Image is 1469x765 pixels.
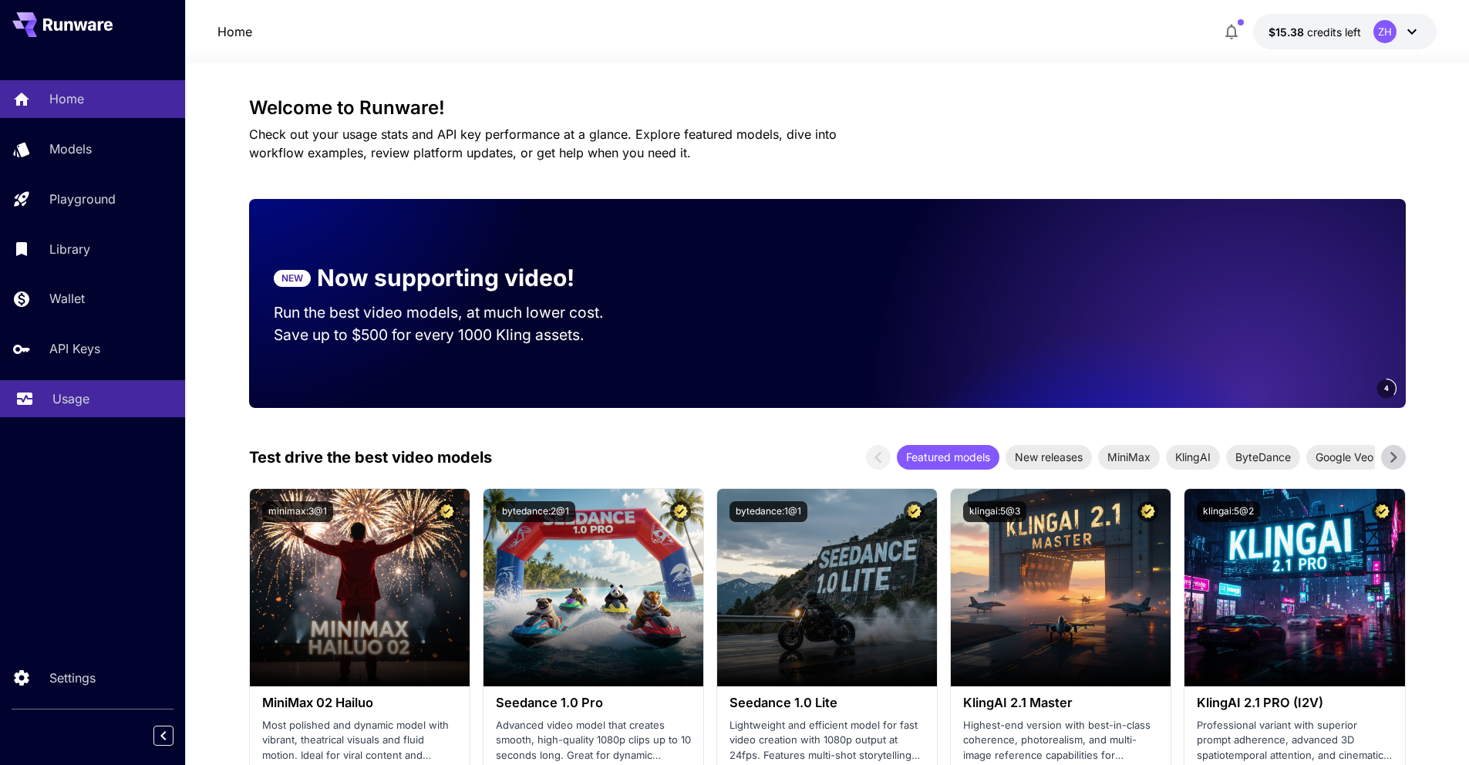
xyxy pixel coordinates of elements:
[1006,445,1092,470] div: New releases
[49,190,116,208] p: Playground
[1006,449,1092,465] span: New releases
[262,718,457,763] p: Most polished and dynamic model with vibrant, theatrical visuals and fluid motion. Ideal for vira...
[49,669,96,687] p: Settings
[49,339,100,358] p: API Keys
[1253,14,1437,49] button: $15.37922ZH
[1197,696,1392,710] h3: KlingAI 2.1 PRO (I2V)
[1166,449,1220,465] span: KlingAI
[1373,20,1397,43] div: ZH
[1307,25,1361,39] span: credits left
[483,489,703,686] img: alt
[1098,449,1160,465] span: MiniMax
[436,501,457,522] button: Certified Model – Vetted for best performance and includes a commercial license.
[904,501,925,522] button: Certified Model – Vetted for best performance and includes a commercial license.
[963,501,1026,522] button: klingai:5@3
[1166,445,1220,470] div: KlingAI
[281,271,303,285] p: NEW
[262,501,333,522] button: minimax:3@1
[1306,445,1383,470] div: Google Veo
[496,501,575,522] button: bytedance:2@1
[52,389,89,408] p: Usage
[496,718,691,763] p: Advanced video model that creates smooth, high-quality 1080p clips up to 10 seconds long. Great f...
[951,489,1171,686] img: alt
[49,240,90,258] p: Library
[963,718,1158,763] p: Highest-end version with best-in-class coherence, photorealism, and multi-image reference capabil...
[49,140,92,158] p: Models
[717,489,937,686] img: alt
[1184,489,1404,686] img: alt
[897,449,999,465] span: Featured models
[165,722,185,750] div: Collapse sidebar
[1306,449,1383,465] span: Google Veo
[249,97,1406,119] h3: Welcome to Runware!
[1098,445,1160,470] div: MiniMax
[249,446,492,469] p: Test drive the best video models
[729,718,925,763] p: Lightweight and efficient model for fast video creation with 1080p output at 24fps. Features mult...
[670,501,691,522] button: Certified Model – Vetted for best performance and includes a commercial license.
[1269,24,1361,40] div: $15.37922
[49,89,84,108] p: Home
[249,126,837,160] span: Check out your usage stats and API key performance at a glance. Explore featured models, dive int...
[49,289,85,308] p: Wallet
[274,302,633,324] p: Run the best video models, at much lower cost.
[262,696,457,710] h3: MiniMax 02 Hailuo
[1384,382,1389,394] span: 4
[1197,718,1392,763] p: Professional variant with superior prompt adherence, advanced 3D spatiotemporal attention, and ci...
[1269,25,1307,39] span: $15.38
[1226,445,1300,470] div: ByteDance
[217,22,252,41] nav: breadcrumb
[496,696,691,710] h3: Seedance 1.0 Pro
[963,696,1158,710] h3: KlingAI 2.1 Master
[1137,501,1158,522] button: Certified Model – Vetted for best performance and includes a commercial license.
[897,445,999,470] div: Featured models
[1226,449,1300,465] span: ByteDance
[217,22,252,41] a: Home
[729,696,925,710] h3: Seedance 1.0 Lite
[1372,501,1393,522] button: Certified Model – Vetted for best performance and includes a commercial license.
[317,261,574,295] p: Now supporting video!
[153,726,174,746] button: Collapse sidebar
[250,489,470,686] img: alt
[729,501,807,522] button: bytedance:1@1
[274,324,633,346] p: Save up to $500 for every 1000 Kling assets.
[1197,501,1260,522] button: klingai:5@2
